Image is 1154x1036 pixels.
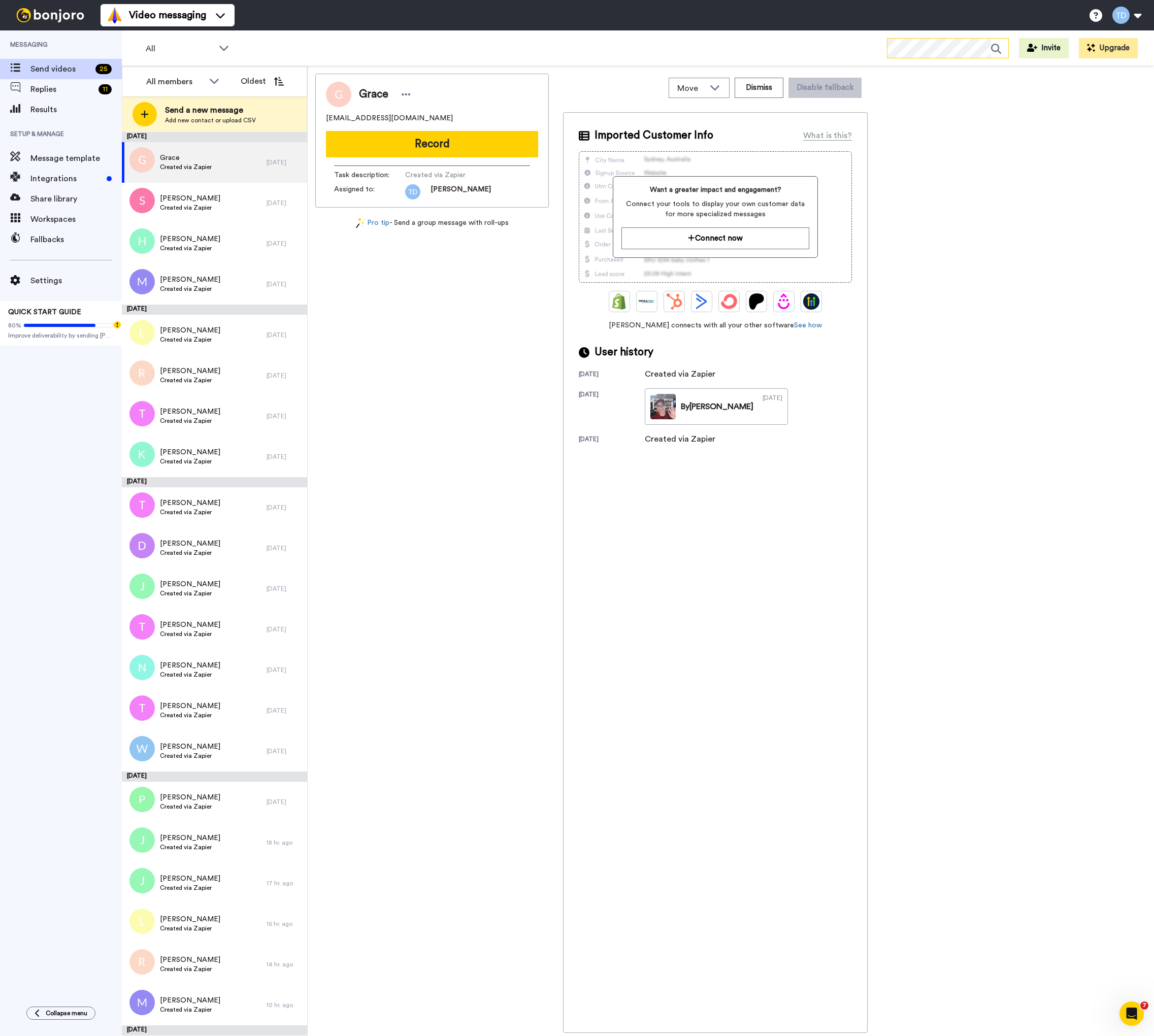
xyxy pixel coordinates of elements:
img: s.png [129,188,155,213]
div: [DATE] [267,504,302,512]
div: [DATE] [579,435,645,445]
div: [DATE] [267,544,302,552]
span: Created via Zapier [160,711,220,719]
div: 17 hr. ago [267,879,302,887]
span: [PERSON_NAME] [160,874,220,884]
div: [DATE] [267,280,302,288]
button: Upgrade [1079,38,1138,58]
div: 16 hr. ago [267,920,302,928]
img: j.png [129,868,155,893]
img: l.png [129,909,155,934]
span: Add new contact or upload CSV [165,116,256,124]
a: By[PERSON_NAME][DATE] [645,388,788,425]
span: Settings [30,275,122,287]
div: [DATE] [267,158,302,166]
span: Video messaging [129,8,206,22]
span: [PERSON_NAME] [160,234,220,244]
img: h.png [129,228,155,254]
span: Imported Customer Info [595,128,713,143]
img: t.png [129,614,155,640]
span: Created via Zapier [160,965,220,973]
span: Collapse menu [46,1009,87,1017]
span: Created via Zapier [160,630,220,638]
div: 25 [95,64,112,74]
span: Created via Zapier [160,549,220,557]
span: [PERSON_NAME] [160,701,220,711]
img: p.png [129,787,155,812]
img: GoHighLevel [803,293,819,310]
span: [PERSON_NAME] [160,914,220,924]
span: Created via Zapier [405,170,502,180]
span: Created via Zapier [160,508,220,516]
span: Created via Zapier [160,204,220,212]
img: l.png [129,320,155,345]
img: t.png [129,401,155,426]
img: Hubspot [666,293,682,310]
div: [DATE] [122,305,307,315]
span: [PERSON_NAME] [160,792,220,803]
img: magic-wand.svg [356,218,365,228]
img: n.png [129,655,155,680]
button: Disable fallback [788,78,862,98]
span: Created via Zapier [160,457,220,465]
span: [PERSON_NAME] [160,275,220,285]
span: Grace [359,87,388,102]
img: m.png [129,990,155,1015]
span: Grace [160,153,212,163]
img: Shopify [611,293,628,310]
span: Created via Zapier [160,244,220,252]
span: Message template [30,152,122,164]
span: User history [595,345,653,360]
span: Improve deliverability by sending [PERSON_NAME]’s from your own email [8,331,114,340]
span: Created via Zapier [160,336,220,344]
div: Tooltip anchor [113,320,122,329]
span: Created via Zapier [160,285,220,293]
img: r.png [129,949,155,975]
span: Assigned to: [334,184,405,199]
span: Created via Zapier [160,163,212,171]
img: a3f294e9-18e4-4e4c-a2ad-eb3fc215638e-thumb.jpg [650,394,676,419]
iframe: Intercom live chat [1119,1001,1144,1026]
span: Fallbacks [30,233,122,246]
span: Send a new message [165,104,256,116]
div: [DATE] [267,625,302,633]
span: [EMAIL_ADDRESS][DOMAIN_NAME] [326,113,453,123]
button: Connect now [621,227,809,249]
span: [PERSON_NAME] [160,407,220,417]
span: All [146,43,214,55]
span: [PERSON_NAME] [160,955,220,965]
span: Created via Zapier [160,884,220,892]
img: j.png [129,827,155,853]
span: Created via Zapier [160,803,220,811]
div: [DATE] [267,666,302,674]
div: All members [146,76,204,88]
img: t.png [129,695,155,721]
a: Pro tip [356,218,389,228]
a: See how [794,322,822,329]
span: Task description : [334,170,405,180]
div: [DATE] [122,1025,307,1035]
span: Created via Zapier [160,843,220,851]
span: [PERSON_NAME] [160,742,220,752]
img: g.png [129,147,155,173]
div: [DATE] [122,772,307,782]
span: Created via Zapier [160,924,220,932]
span: [PERSON_NAME] connects with all your other software [579,320,852,330]
span: [PERSON_NAME] [160,579,220,589]
span: Created via Zapier [160,376,220,384]
img: m.png [129,269,155,294]
span: Replies [30,83,94,95]
div: [DATE] [763,394,782,419]
span: Created via Zapier [160,671,220,679]
span: Connect your tools to display your own customer data for more specialized messages [621,199,809,219]
button: Invite [1019,38,1069,58]
div: [DATE] [267,331,302,339]
span: Share library [30,193,122,205]
div: [DATE] [267,372,302,380]
div: Created via Zapier [645,368,715,380]
img: Drip [776,293,792,310]
img: d.png [129,533,155,558]
div: [DATE] [267,747,302,755]
span: [PERSON_NAME] [160,325,220,336]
